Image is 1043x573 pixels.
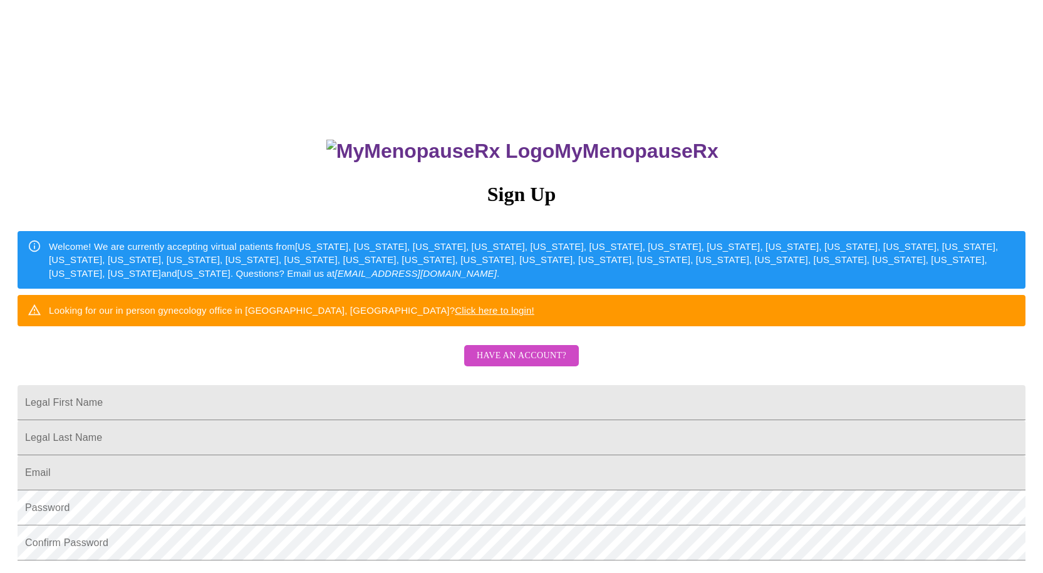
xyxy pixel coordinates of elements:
span: Have an account? [477,348,566,364]
a: Click here to login! [455,305,534,316]
div: Looking for our in person gynecology office in [GEOGRAPHIC_DATA], [GEOGRAPHIC_DATA]? [49,299,534,322]
a: Have an account? [461,359,582,369]
h3: MyMenopauseRx [19,140,1026,163]
button: Have an account? [464,345,579,367]
div: Welcome! We are currently accepting virtual patients from [US_STATE], [US_STATE], [US_STATE], [US... [49,235,1015,285]
em: [EMAIL_ADDRESS][DOMAIN_NAME] [335,268,497,279]
h3: Sign Up [18,183,1025,206]
img: MyMenopauseRx Logo [326,140,554,163]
